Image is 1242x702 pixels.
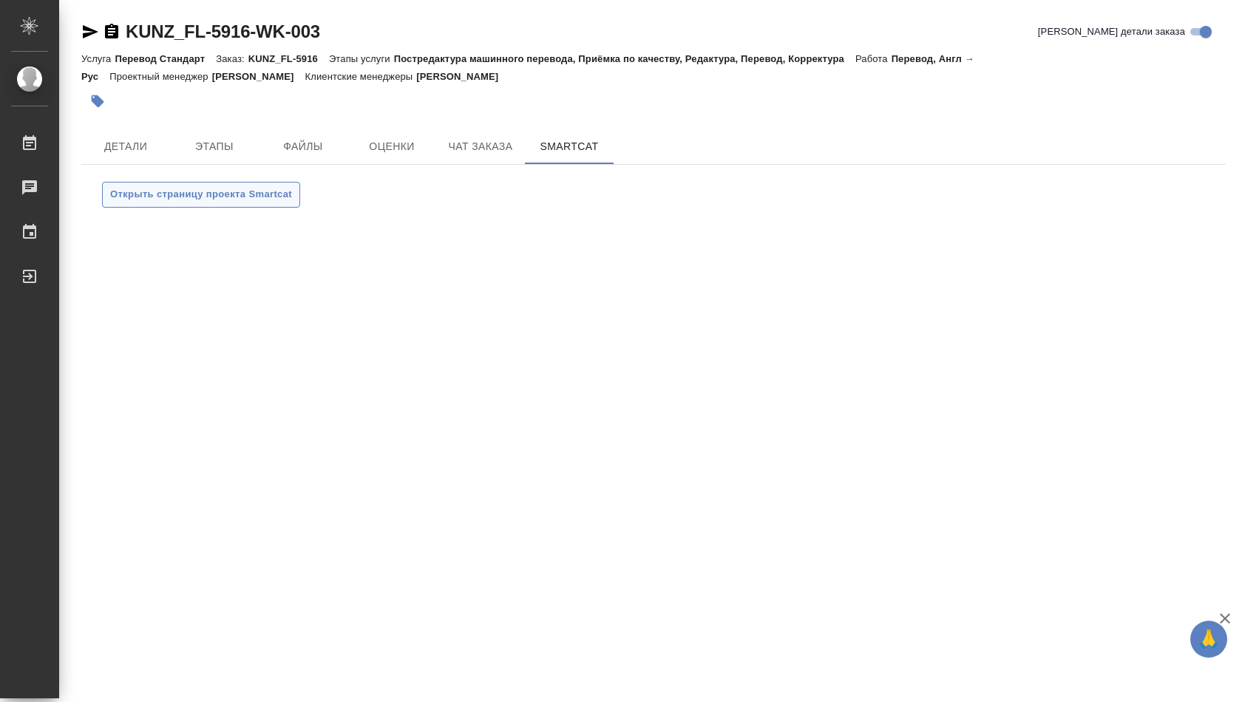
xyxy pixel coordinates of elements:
[109,71,211,82] p: Проектный менеджер
[1038,24,1185,39] span: [PERSON_NAME] детали заказа
[216,53,248,64] p: Заказ:
[90,137,161,156] span: Детали
[534,137,605,156] span: SmartCat
[248,53,329,64] p: KUNZ_FL-5916
[110,186,292,203] span: Открыть страницу проекта Smartcat
[81,23,99,41] button: Скопировать ссылку для ЯМессенджера
[855,53,892,64] p: Работа
[102,182,300,208] button: Открыть страницу проекта Smartcat
[179,137,250,156] span: Этапы
[1190,621,1227,658] button: 🙏
[126,21,320,41] a: KUNZ_FL-5916-WK-003
[115,53,216,64] p: Перевод Стандарт
[356,137,427,156] span: Оценки
[329,53,394,64] p: Этапы услуги
[394,53,855,64] p: Постредактура машинного перевода, Приёмка по качеству, Редактура, Перевод, Корректура
[1196,624,1221,655] span: 🙏
[445,137,516,156] span: Чат заказа
[305,71,417,82] p: Клиентские менеджеры
[268,137,339,156] span: Файлы
[103,23,121,41] button: Скопировать ссылку
[81,53,115,64] p: Услуга
[416,71,509,82] p: [PERSON_NAME]
[81,85,114,117] button: Добавить тэг
[212,71,305,82] p: [PERSON_NAME]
